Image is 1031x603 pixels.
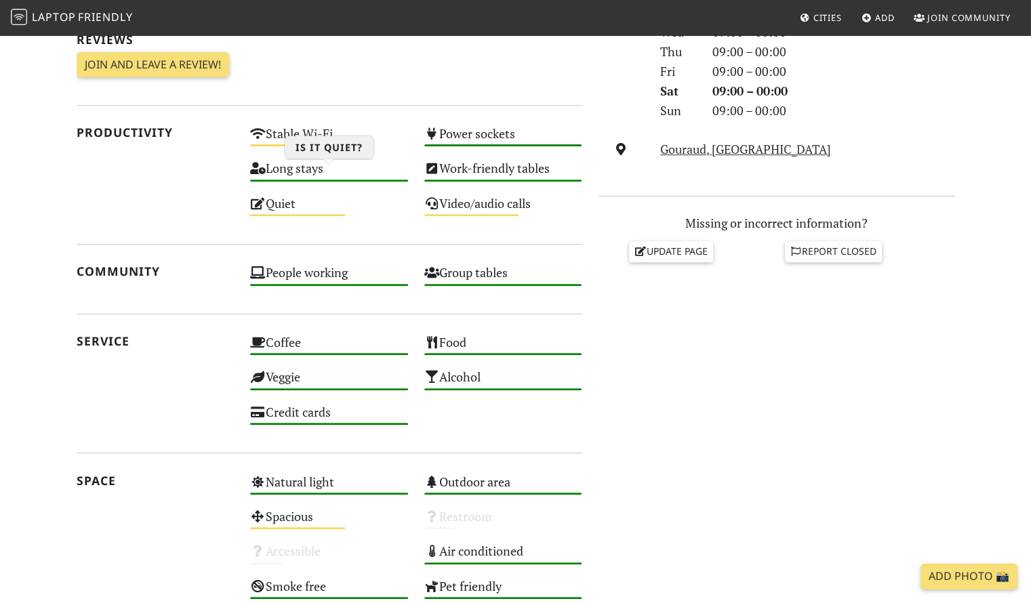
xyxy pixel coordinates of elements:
div: 09:00 – 00:00 [704,101,963,121]
div: Veggie [242,366,416,400]
a: Update page [629,241,713,262]
div: Video/audio calls [416,192,590,227]
div: Natural light [242,471,416,505]
h2: Productivity [77,125,235,140]
div: Restroom [416,505,590,540]
h2: Community [77,264,235,278]
h3: Is it quiet? [285,136,373,159]
div: Quiet [242,192,416,227]
a: Join Community [908,5,1016,30]
a: Join and leave a review! [77,52,229,78]
div: Group tables [416,262,590,296]
div: Food [416,331,590,366]
a: Report closed [785,241,883,262]
a: Add [856,5,900,30]
p: Missing or incorrect information? [599,213,955,233]
div: 09:00 – 00:00 [704,81,963,101]
div: Credit cards [242,401,416,436]
div: Sun [652,101,704,121]
div: People working [242,262,416,296]
span: Join Community [927,12,1011,24]
div: Coffee [242,331,416,366]
div: Spacious [242,505,416,540]
h2: Space [77,474,235,488]
span: Cities [813,12,842,24]
div: 09:00 – 00:00 [704,62,963,81]
div: Sat [652,81,704,101]
a: Gouraud, [GEOGRAPHIC_DATA] [660,141,831,157]
a: LaptopFriendly LaptopFriendly [11,6,133,30]
span: Friendly [78,9,132,24]
div: Accessible [242,540,416,575]
div: 09:00 – 00:00 [704,42,963,62]
div: Thu [652,42,704,62]
div: Air conditioned [416,540,590,575]
a: Cities [794,5,847,30]
div: Fri [652,62,704,81]
div: Long stays [242,157,416,192]
img: LaptopFriendly [11,9,27,25]
h2: Service [77,334,235,348]
div: Stable Wi-Fi [242,123,416,157]
div: Work-friendly tables [416,157,590,192]
span: Laptop [32,9,76,24]
div: Alcohol [416,366,590,400]
div: Outdoor area [416,471,590,505]
span: Add [875,12,895,24]
div: Power sockets [416,123,590,157]
h2: Reviews [77,33,582,47]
